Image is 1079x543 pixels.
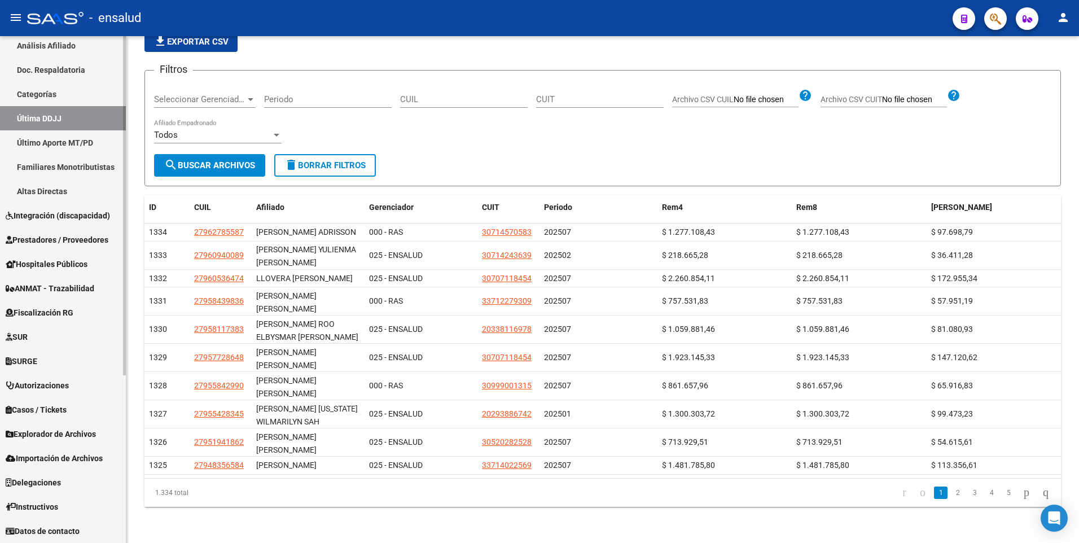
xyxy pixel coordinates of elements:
[932,483,949,502] li: page 1
[1000,483,1017,502] li: page 5
[149,409,167,418] span: 1327
[544,461,571,470] span: 202507
[897,487,911,499] a: go to first page
[792,195,927,220] datatable-header-cell: Rem8
[796,203,817,212] span: Rem8
[662,323,788,336] div: $ 1.059.881,46
[194,461,244,470] span: 27948356584
[256,227,356,237] span: [PERSON_NAME] ADRISSON
[482,227,532,237] span: 30714570583
[194,353,244,362] span: 27957728648
[9,11,23,24] mat-icon: menu
[931,379,1057,392] div: $ 65.916,83
[153,34,167,48] mat-icon: file_download
[149,274,167,283] span: 1332
[6,501,58,513] span: Instructivos
[968,487,981,499] a: 3
[662,249,788,262] div: $ 218.665,28
[482,353,532,362] span: 30707118454
[284,160,366,170] span: Borrar Filtros
[6,306,73,319] span: Fiscalización RG
[194,381,244,390] span: 27955842990
[256,432,317,454] span: [PERSON_NAME] [PERSON_NAME]
[256,461,317,470] span: [PERSON_NAME]
[149,437,167,446] span: 1326
[154,154,265,177] button: Buscar Archivos
[256,203,284,212] span: Afiliado
[369,251,423,260] span: 025 - ENSALUD
[369,203,414,212] span: Gerenciador
[931,203,992,212] span: [PERSON_NAME]
[365,195,477,220] datatable-header-cell: Gerenciador
[966,483,983,502] li: page 3
[931,323,1057,336] div: $ 81.080,93
[194,409,244,418] span: 27955428345
[154,94,245,104] span: Seleccionar Gerenciador
[149,227,167,237] span: 1334
[194,437,244,446] span: 27951941862
[6,209,110,222] span: Integración (discapacidad)
[796,226,922,239] div: $ 1.277.108,43
[164,160,255,170] span: Buscar Archivos
[482,437,532,446] span: 30520282528
[194,296,244,305] span: 27958439836
[153,37,229,47] span: Exportar CSV
[482,296,532,305] span: 33712279309
[194,274,244,283] span: 27960536474
[482,409,532,418] span: 20293886742
[796,379,922,392] div: $ 861.657,96
[544,251,571,260] span: 202502
[369,325,423,334] span: 025 - ENSALUD
[947,89,960,102] mat-icon: help
[6,331,28,343] span: SUR
[931,351,1057,364] div: $ 147.120,62
[662,203,683,212] span: Rem4
[544,296,571,305] span: 202507
[482,251,532,260] span: 30714243639
[6,234,108,246] span: Prestadores / Proveedores
[194,203,211,212] span: CUIL
[931,295,1057,308] div: $ 57.951,19
[544,353,571,362] span: 202507
[544,381,571,390] span: 202507
[477,195,539,220] datatable-header-cell: CUIT
[154,62,193,77] h3: Filtros
[662,436,788,449] div: $ 713.929,51
[149,461,167,470] span: 1325
[539,195,657,220] datatable-header-cell: Periodo
[544,409,571,418] span: 202501
[256,376,317,398] span: [PERSON_NAME] [PERSON_NAME]
[256,291,317,313] span: [PERSON_NAME] [PERSON_NAME]
[796,249,922,262] div: $ 218.665,28
[796,295,922,308] div: $ 757.531,83
[662,295,788,308] div: $ 757.531,83
[256,404,358,426] span: [PERSON_NAME] [US_STATE] WILMARILYN SAH
[934,487,948,499] a: 1
[544,203,572,212] span: Periodo
[931,436,1057,449] div: $ 54.615,61
[369,227,403,237] span: 000 - RAS
[796,323,922,336] div: $ 1.059.881,46
[369,381,403,390] span: 000 - RAS
[6,452,103,465] span: Importación de Archivos
[662,408,788,421] div: $ 1.300.303,72
[256,245,356,267] span: [PERSON_NAME] YULIENMA [PERSON_NAME]
[154,130,178,140] span: Todos
[1002,487,1015,499] a: 5
[662,272,788,285] div: $ 2.260.854,11
[796,459,922,472] div: $ 1.481.785,80
[6,258,87,270] span: Hospitales Públicos
[369,409,423,418] span: 025 - ENSALUD
[6,525,80,537] span: Datos de contacto
[799,89,812,102] mat-icon: help
[544,274,571,283] span: 202507
[6,428,96,440] span: Explorador de Archivos
[194,227,244,237] span: 27962785587
[662,379,788,392] div: $ 861.657,96
[194,251,244,260] span: 27960940089
[672,95,734,104] span: Archivo CSV CUIL
[482,381,532,390] span: 30999001315
[6,476,61,489] span: Delegaciones
[482,461,532,470] span: 33714022569
[927,195,1062,220] datatable-header-cell: DJTotal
